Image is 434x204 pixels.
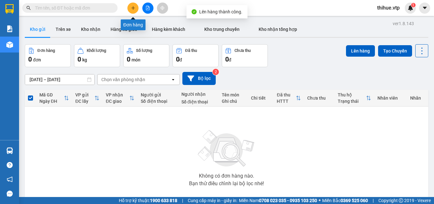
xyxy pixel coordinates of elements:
div: Tên món [222,92,245,97]
th: Toggle SortBy [103,90,138,107]
button: Hàng đã giao [105,22,142,37]
input: Tìm tên, số ĐT hoặc mã đơn [35,4,110,11]
span: aim [160,6,165,10]
span: search [26,6,31,10]
span: check-circle [192,9,197,14]
span: 0 [225,55,229,63]
span: file-add [146,6,150,10]
input: Select a date range. [25,74,94,85]
img: icon-new-feature [408,5,413,11]
span: đ [229,57,231,62]
button: Kho gửi [25,22,51,37]
span: question-circle [7,162,13,168]
div: Nhân viên [377,95,404,101]
sup: 1 [411,3,416,7]
span: Miền Nam [239,197,317,204]
div: HTTT [277,99,296,104]
span: ⚪️ [319,199,321,202]
span: đơn [33,57,41,62]
img: svg+xml;base64,PHN2ZyBjbGFzcz0ibGlzdC1wbHVnX19zdmciIHhtbG5zPSJodHRwOi8vd3d3LnczLm9yZy8yMDAwL3N2Zy... [195,126,258,171]
button: plus [127,3,139,14]
div: ver 1.8.143 [393,20,414,27]
span: Lên hàng thành công. [199,9,242,14]
div: Không có đơn hàng nào. [199,173,254,179]
span: 0 [78,55,81,63]
div: Người gửi [141,92,175,97]
div: Chi tiết [251,95,270,101]
span: đ [180,57,182,62]
button: file-add [142,3,153,14]
div: Mã GD [39,92,64,97]
span: 0 [176,55,180,63]
div: Chưa thu [307,95,331,101]
div: Bạn thử điều chỉnh lại bộ lọc nhé! [189,181,264,186]
span: Hàng kèm khách [152,27,185,32]
span: copyright [399,198,403,203]
button: aim [157,3,168,14]
button: Đơn hàng0đơn [25,44,71,67]
div: Ngày ĐH [39,99,64,104]
button: Khối lượng0kg [74,44,120,67]
img: solution-icon [6,25,13,32]
span: caret-down [422,5,428,11]
button: Kho nhận [76,22,105,37]
th: Toggle SortBy [274,90,304,107]
sup: 2 [213,69,219,75]
div: Người nhận [181,92,215,97]
button: Trên xe [51,22,76,37]
div: Chọn văn phòng nhận [101,76,145,83]
span: plus [131,6,135,10]
div: Đã thu [185,48,197,53]
button: Bộ lọc [182,72,216,85]
svg: open [171,77,176,82]
img: warehouse-icon [6,147,13,154]
div: Đơn hàng [121,19,146,30]
span: message [7,191,13,197]
div: Số lượng [136,48,152,53]
button: Chưa thu0đ [222,44,268,67]
span: | [182,197,183,204]
span: Miền Bắc [322,197,368,204]
button: Lên hàng [346,45,375,57]
span: | [373,197,374,204]
div: Số điện thoại [141,99,175,104]
div: Số điện thoại [181,99,215,104]
th: Toggle SortBy [72,90,103,107]
div: Chưa thu [234,48,251,53]
div: Trạng thái [338,99,366,104]
button: Đã thu0đ [173,44,219,67]
span: Cung cấp máy in - giấy in: [188,197,237,204]
span: Kho trung chuyển [204,27,240,32]
span: notification [7,176,13,182]
strong: 0369 525 060 [341,198,368,203]
span: 1 [412,3,414,7]
span: thihue.vtp [372,4,405,12]
span: Hỗ trợ kỹ thuật: [119,197,177,204]
strong: 0708 023 035 - 0935 103 250 [259,198,317,203]
button: Tạo Chuyến [378,45,412,57]
div: Đơn hàng [37,48,55,53]
div: VP gửi [75,92,94,97]
div: Nhãn [410,95,425,101]
div: Thu hộ [338,92,366,97]
strong: 1900 633 818 [150,198,177,203]
img: warehouse-icon [6,41,13,48]
div: Ghi chú [222,99,245,104]
img: logo-vxr [5,4,14,14]
div: Khối lượng [87,48,106,53]
div: ĐC giao [106,99,130,104]
span: 0 [127,55,130,63]
span: Kho nhận tổng hợp [259,27,297,32]
div: ĐC lấy [75,99,94,104]
span: kg [82,57,87,62]
span: 0 [28,55,32,63]
span: món [132,57,140,62]
th: Toggle SortBy [36,90,72,107]
th: Toggle SortBy [335,90,374,107]
div: VP nhận [106,92,130,97]
div: Đã thu [277,92,296,97]
button: caret-down [419,3,430,14]
button: Số lượng0món [123,44,169,67]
